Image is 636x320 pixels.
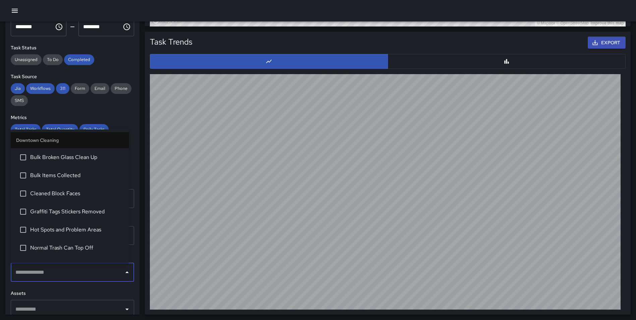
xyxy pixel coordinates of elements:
[52,20,66,34] button: Choose time, selected time is 12:00 AM
[42,126,78,132] span: Total Quantity
[26,86,55,91] span: Workflows
[11,126,41,132] span: Total Tasks
[120,20,133,34] button: Choose time, selected time is 11:59 PM
[11,57,42,62] span: Unassigned
[11,290,134,297] h6: Assets
[56,86,69,91] span: 311
[11,114,134,121] h6: Metrics
[122,268,132,277] button: Close
[30,226,124,234] span: Hot Spots and Problem Areas
[30,171,124,179] span: Bulk Items Collected
[91,83,109,94] div: Email
[64,54,94,65] div: Completed
[30,262,124,270] span: Power Washed Block Faces
[42,124,78,135] div: Total Quantity
[11,73,134,81] h6: Task Source
[26,83,55,94] div: Workflows
[79,126,109,132] span: Daily Tasks
[30,208,124,216] span: Graffiti Tags Stickers Removed
[30,244,124,252] span: Normal Trash Can Top Off
[588,37,626,49] button: Export
[111,83,131,94] div: Phone
[503,58,510,65] svg: Bar Chart
[11,132,129,148] li: Downtown Cleaning
[30,153,124,161] span: Bulk Broken Glass Clean Up
[43,54,63,65] div: To Do
[11,44,134,52] h6: Task Status
[71,86,89,91] span: Form
[43,57,63,62] span: To Do
[64,57,94,62] span: Completed
[122,305,132,314] button: Open
[11,98,28,103] span: SMS
[30,190,124,198] span: Cleaned Block Faces
[11,83,25,94] div: Jia
[79,124,109,135] div: Daily Tasks
[150,54,388,69] button: Line Chart
[71,83,89,94] div: Form
[91,86,109,91] span: Email
[388,54,626,69] button: Bar Chart
[150,37,192,47] h5: Task Trends
[266,58,272,65] svg: Line Chart
[56,83,69,94] div: 311
[111,86,131,91] span: Phone
[11,124,41,135] div: Total Tasks
[11,54,42,65] div: Unassigned
[11,95,28,106] div: SMS
[11,86,25,91] span: Jia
